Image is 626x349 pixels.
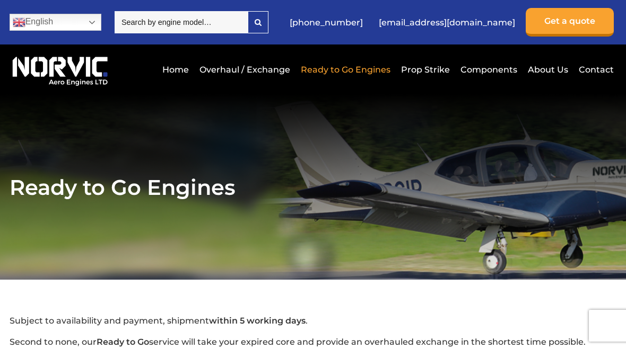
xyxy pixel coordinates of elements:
h1: Ready to Go Engines [10,174,617,200]
a: Components [458,57,520,83]
strong: within 5 working days [209,316,306,326]
a: Overhaul / Exchange [197,57,293,83]
a: Get a quote [526,8,614,37]
a: [EMAIL_ADDRESS][DOMAIN_NAME] [373,10,520,35]
a: Contact [576,57,614,83]
a: Prop Strike [398,57,453,83]
a: English [10,14,101,31]
a: Ready to Go Engines [298,57,393,83]
img: en [13,16,25,29]
a: [PHONE_NUMBER] [284,10,368,35]
a: Home [160,57,192,83]
img: Norvic Aero Engines logo [10,52,111,86]
p: Subject to availability and payment, shipment . [10,315,617,327]
strong: Ready to Go [97,337,149,347]
a: About Us [525,57,571,83]
input: Search by engine model… [115,11,248,33]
